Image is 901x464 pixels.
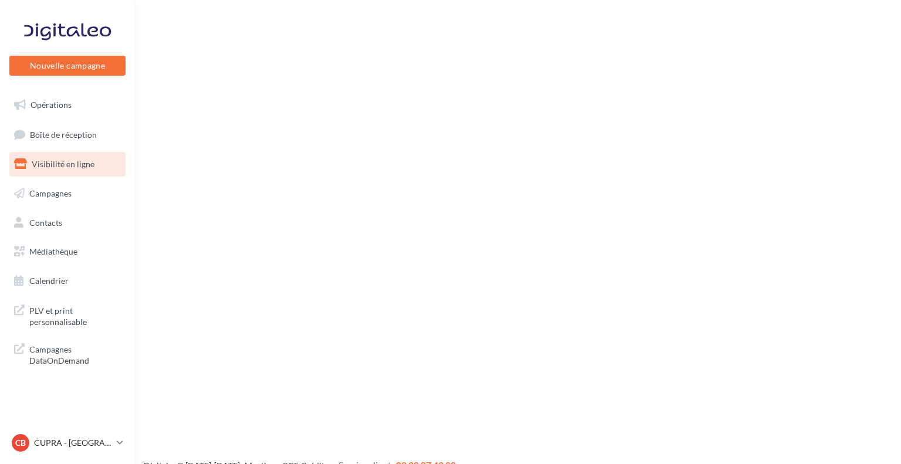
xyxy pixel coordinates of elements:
a: Médiathèque [7,239,128,264]
span: CB [15,437,26,449]
span: PLV et print personnalisable [29,303,121,328]
button: Nouvelle campagne [9,56,126,76]
span: Boîte de réception [30,129,97,139]
a: Contacts [7,211,128,235]
a: Calendrier [7,269,128,293]
span: Campagnes DataOnDemand [29,341,121,367]
a: Campagnes DataOnDemand [7,337,128,371]
span: Campagnes [29,188,72,198]
a: Visibilité en ligne [7,152,128,177]
span: Médiathèque [29,246,77,256]
span: Calendrier [29,276,69,286]
span: Visibilité en ligne [32,159,94,169]
a: PLV et print personnalisable [7,298,128,333]
p: CUPRA - [GEOGRAPHIC_DATA] [34,437,112,449]
a: Boîte de réception [7,122,128,147]
a: Opérations [7,93,128,117]
span: Contacts [29,217,62,227]
a: CB CUPRA - [GEOGRAPHIC_DATA] [9,432,126,454]
span: Opérations [31,100,72,110]
a: Campagnes [7,181,128,206]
